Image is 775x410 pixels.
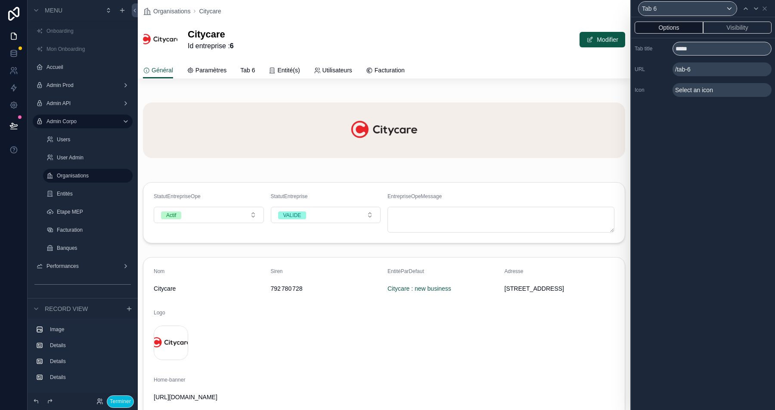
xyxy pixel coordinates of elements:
label: Icon [635,87,669,93]
h1: Citycare [188,28,234,41]
span: Tab 6 [642,4,657,13]
label: Details [50,342,126,349]
span: Record view [45,304,88,313]
label: Entités [57,190,127,197]
span: Organisations [153,7,190,16]
label: Tab title [635,45,669,52]
button: Terminer [107,395,134,408]
button: Visibility [703,22,772,34]
span: Select an icon [675,86,713,94]
span: Id entreprise : [188,41,234,51]
strong: 6 [230,42,234,50]
label: Banques [57,245,127,252]
label: User Admin [57,154,127,161]
button: Modifier [580,32,625,47]
a: Citycare [199,7,221,16]
span: Utilisateurs [322,66,352,75]
label: Details [50,358,126,365]
label: Admin API [46,100,115,107]
label: Etape MEP [57,208,127,215]
label: URL [635,66,669,73]
span: Paramètres [195,66,226,75]
a: Entité(s) [269,62,300,80]
p: /tab-6 [673,62,772,76]
label: Facturation [57,227,127,233]
a: Facturation [366,62,405,80]
label: Organisations [57,172,127,179]
a: Tab 6 [240,62,255,80]
label: Users [57,136,127,143]
span: Facturation [375,66,405,75]
a: Paramètres [187,62,226,80]
label: Image [50,326,126,333]
span: Entité(s) [277,66,300,75]
a: Organisations [143,7,190,16]
span: Menu [45,6,62,15]
a: Utilisateurs [314,62,352,80]
button: Tab 6 [638,1,737,16]
label: Onboarding [46,28,127,34]
span: Tab 6 [240,66,255,75]
label: Accueil [46,64,127,71]
div: scrollable content [28,319,138,393]
span: Général [152,66,173,75]
button: Options [635,22,703,34]
label: Performances [46,263,115,270]
label: Details [50,374,126,381]
label: Admin Corpo [46,118,115,125]
label: Admin Prod [46,82,115,89]
a: Général [143,62,173,79]
label: Mon Onboarding [46,46,127,53]
iframe: Intercom live chat [746,381,766,401]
